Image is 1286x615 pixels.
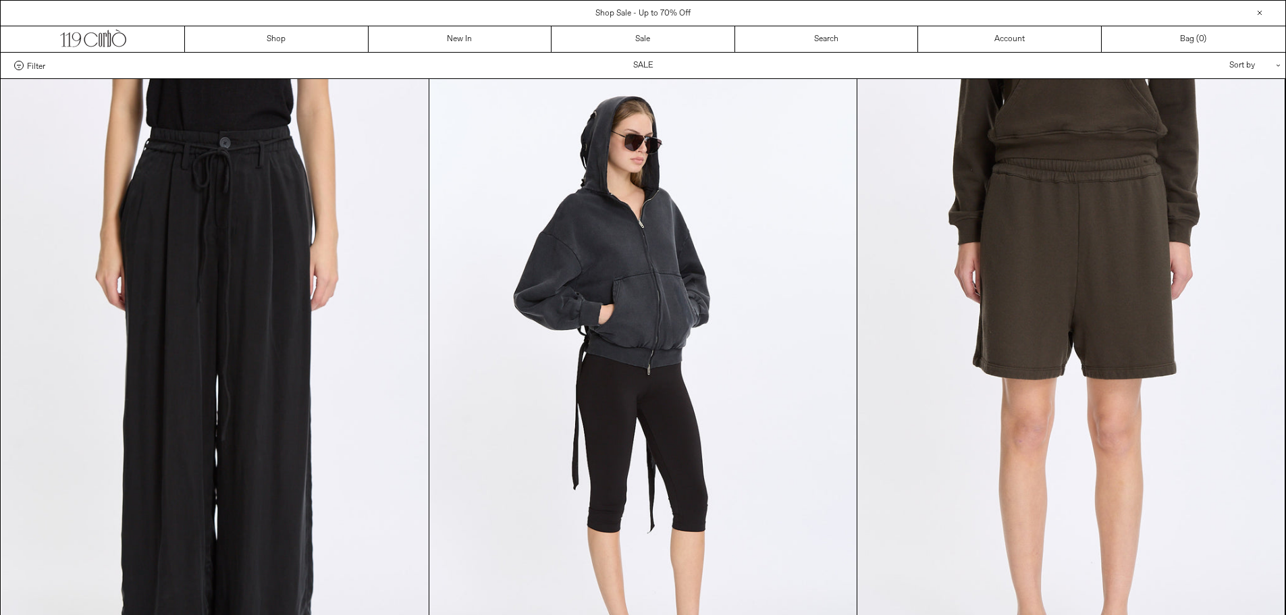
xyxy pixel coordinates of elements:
div: Sort by [1150,53,1272,78]
span: ) [1199,33,1206,45]
a: Search [735,26,919,52]
a: Shop Sale - Up to 70% Off [595,8,691,19]
a: Shop [185,26,369,52]
a: New In [369,26,552,52]
a: Bag () [1102,26,1285,52]
a: Sale [552,26,735,52]
a: Account [918,26,1102,52]
span: Filter [27,61,45,70]
span: 0 [1199,34,1204,45]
